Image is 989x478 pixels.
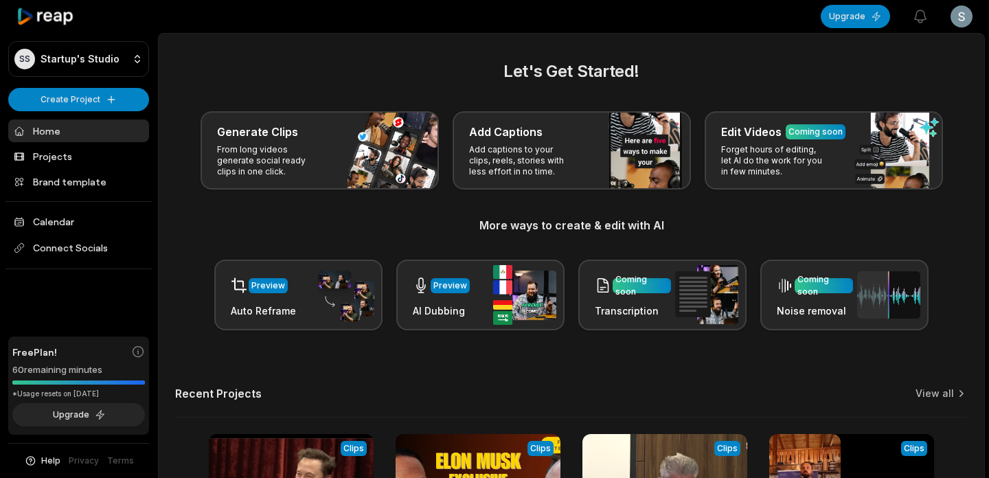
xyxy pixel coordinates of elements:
[8,145,149,168] a: Projects
[8,236,149,260] span: Connect Socials
[721,124,782,140] h3: Edit Videos
[469,144,576,177] p: Add captions to your clips, reels, stories with less effort in no time.
[797,273,850,298] div: Coming soon
[14,49,35,69] div: SS
[175,59,968,84] h2: Let's Get Started!
[675,265,738,324] img: transcription.png
[493,265,556,325] img: ai_dubbing.png
[12,403,145,426] button: Upgrade
[107,455,134,467] a: Terms
[821,5,890,28] button: Upgrade
[8,88,149,111] button: Create Project
[12,363,145,377] div: 60 remaining minutes
[433,280,467,292] div: Preview
[175,217,968,234] h3: More ways to create & edit with AI
[615,273,668,298] div: Coming soon
[777,304,853,318] h3: Noise removal
[251,280,285,292] div: Preview
[175,387,262,400] h2: Recent Projects
[69,455,99,467] a: Privacy
[231,304,296,318] h3: Auto Reframe
[469,124,543,140] h3: Add Captions
[12,389,145,399] div: *Usage resets on [DATE]
[217,124,298,140] h3: Generate Clips
[788,126,843,138] div: Coming soon
[12,345,57,359] span: Free Plan!
[24,455,60,467] button: Help
[41,53,120,65] p: Startup's Studio
[595,304,671,318] h3: Transcription
[8,210,149,233] a: Calendar
[857,271,920,319] img: noise_removal.png
[8,170,149,193] a: Brand template
[8,119,149,142] a: Home
[413,304,470,318] h3: AI Dubbing
[916,387,954,400] a: View all
[41,455,60,467] span: Help
[217,144,323,177] p: From long videos generate social ready clips in one click.
[311,269,374,322] img: auto_reframe.png
[721,144,828,177] p: Forget hours of editing, let AI do the work for you in few minutes.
